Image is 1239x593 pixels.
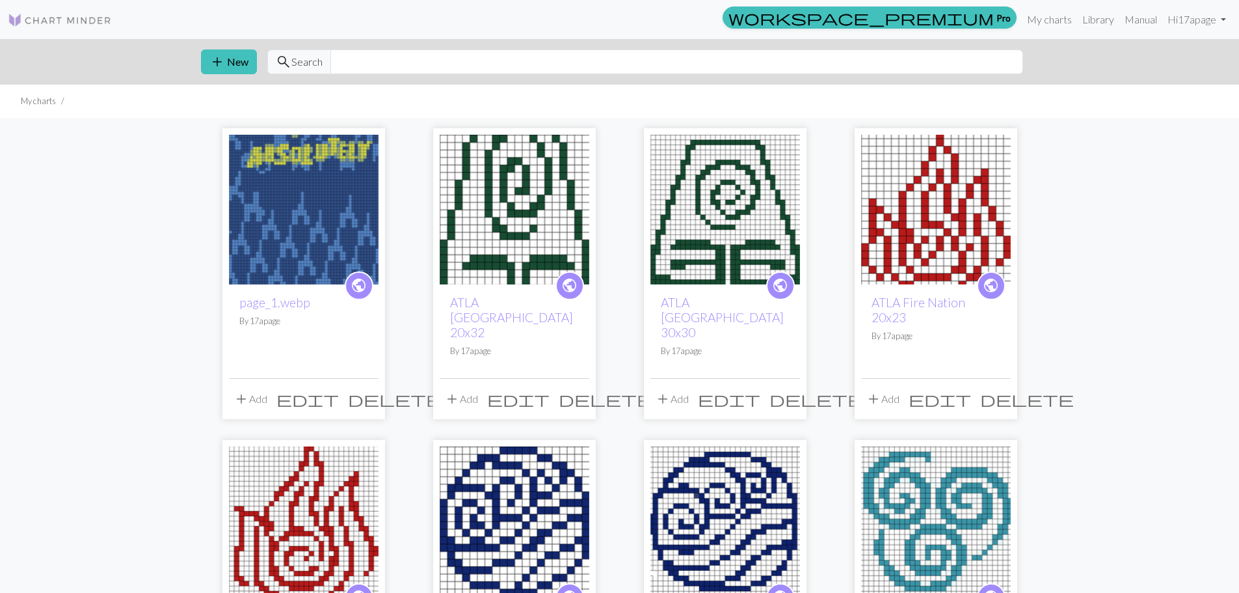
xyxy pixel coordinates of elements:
[348,390,442,408] span: delete
[440,202,589,214] a: ATLA Earth Kingdom 20x32
[904,387,976,411] button: Edit
[1119,7,1162,33] a: Manual
[276,390,339,408] span: edit
[661,345,790,357] p: By 17apage
[440,135,589,284] img: ATLA Earth Kingdom 20x32
[487,390,550,408] span: edit
[1077,7,1119,33] a: Library
[861,514,1011,526] a: ATLA Air Nomads 30x30
[728,8,994,27] span: workspace_premium
[1162,7,1231,33] a: Hi17apage
[450,295,573,340] a: ATLA [GEOGRAPHIC_DATA] 20x32
[351,275,367,296] span: public
[351,273,367,299] i: public
[698,391,760,407] i: Edit
[861,135,1011,284] img: ATLA Fire Nation 20x23
[239,315,368,327] p: By 17apage
[772,275,788,296] span: public
[345,271,373,300] a: public
[661,295,784,340] a: ATLA [GEOGRAPHIC_DATA] 30x30
[866,390,881,408] span: add
[976,387,1078,411] button: Delete
[872,295,965,325] a: ATLA Fire Nation 20x23
[650,387,693,411] button: Add
[229,135,379,284] img: page_1.webp
[977,271,1006,300] a: public
[861,387,904,411] button: Add
[766,271,795,300] a: public
[650,202,800,214] a: ATLA Earth Kingdom 30x30
[561,273,578,299] i: public
[983,275,999,296] span: public
[765,387,868,411] button: Delete
[487,391,550,407] i: Edit
[229,387,272,411] button: Add
[21,95,56,107] li: My charts
[440,387,483,411] button: Add
[861,202,1011,214] a: ATLA Fire Nation 20x23
[229,514,379,526] a: ATLA Fire Nation 30x34
[561,275,578,296] span: public
[209,53,225,71] span: add
[698,390,760,408] span: edit
[772,273,788,299] i: public
[555,271,584,300] a: public
[201,49,257,74] button: New
[276,53,291,71] span: search
[769,390,863,408] span: delete
[450,345,579,357] p: By 17apage
[693,387,765,411] button: Edit
[440,514,589,526] a: ATLA Water Tribe 20x20
[233,390,249,408] span: add
[909,391,971,407] i: Edit
[723,7,1017,29] a: Pro
[650,135,800,284] img: ATLA Earth Kingdom 30x30
[229,202,379,214] a: page_1.webp
[872,330,1000,342] p: By 17apage
[554,387,657,411] button: Delete
[980,390,1074,408] span: delete
[650,514,800,526] a: ATLA Water Tribe 30x30
[983,273,999,299] i: public
[8,12,112,28] img: Logo
[655,390,671,408] span: add
[239,295,310,310] a: page_1.webp
[483,387,554,411] button: Edit
[291,54,323,70] span: Search
[272,387,343,411] button: Edit
[444,390,460,408] span: add
[559,390,652,408] span: delete
[1022,7,1077,33] a: My charts
[276,391,339,407] i: Edit
[343,387,446,411] button: Delete
[909,390,971,408] span: edit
